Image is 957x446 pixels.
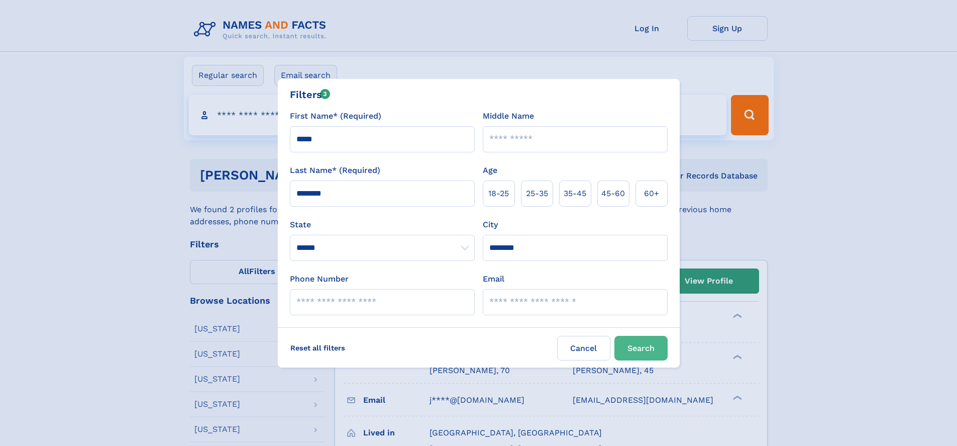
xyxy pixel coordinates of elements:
[290,164,380,176] label: Last Name* (Required)
[290,110,381,122] label: First Name* (Required)
[601,188,625,200] span: 45‑60
[483,110,534,122] label: Middle Name
[290,219,475,231] label: State
[644,188,659,200] span: 60+
[290,87,331,102] div: Filters
[488,188,509,200] span: 18‑25
[483,164,497,176] label: Age
[483,219,498,231] label: City
[557,336,610,361] label: Cancel
[526,188,548,200] span: 25‑35
[483,273,504,285] label: Email
[614,336,668,361] button: Search
[290,273,349,285] label: Phone Number
[284,336,352,360] label: Reset all filters
[564,188,586,200] span: 35‑45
